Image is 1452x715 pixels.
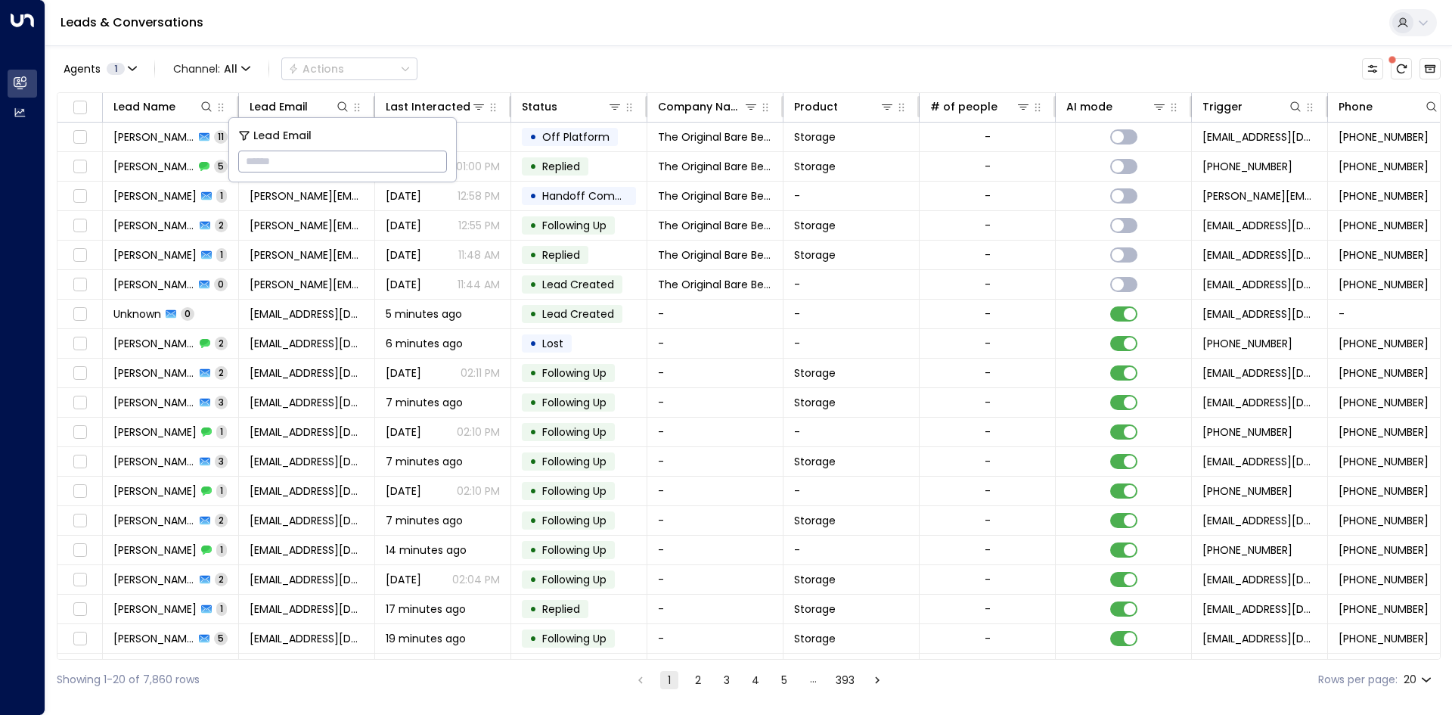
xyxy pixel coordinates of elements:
span: 2 [215,219,228,232]
div: Status [522,98,622,116]
span: Shari Carlson [113,159,194,174]
p: 11:48 AM [458,247,500,263]
div: Button group with a nested menu [281,58,417,80]
span: Lost [542,336,563,351]
span: +447594175474 [1339,188,1429,204]
p: 12:55 PM [458,218,500,233]
div: 20 [1404,669,1435,691]
span: 14 minutes ago [386,542,467,558]
span: Toggle select all [70,98,89,117]
div: • [529,449,537,474]
span: Toggle select row [70,334,89,353]
span: leads@space-station.co.uk [1202,631,1317,646]
span: Following Up [542,395,607,410]
span: leads@space-station.co.uk [1202,247,1317,263]
span: +447594175474 [1339,277,1429,292]
div: - [985,277,991,292]
span: 1 [216,602,227,615]
span: 19 minutes ago [386,631,466,646]
span: wilsonkeith@gmail.com [250,513,364,528]
span: Storage [794,572,836,587]
span: Storage [794,513,836,528]
div: • [529,626,537,651]
td: - [783,270,920,299]
td: - [647,447,783,476]
span: The Original Bare Bear [658,129,772,145]
span: Toggle select row [70,511,89,530]
span: Following Up [542,483,607,499]
span: 2 [215,573,228,586]
span: leads@space-station.co.uk [1202,602,1317,617]
td: - [647,536,783,564]
p: 01:00 PM [456,159,500,174]
span: Replied [542,602,580,617]
span: Jul 24, 2025 [386,277,421,292]
span: Lead Created [542,306,614,322]
div: Phone [1339,98,1439,116]
td: - [647,300,783,328]
span: Toggle select row [70,364,89,383]
span: leads@space-station.co.uk [1202,454,1317,469]
span: amybeccalou93@gmail.com [250,454,364,469]
span: legacyismusic@gmail.com [250,306,364,322]
span: +4419176553972 [1339,602,1429,617]
td: - [647,624,783,653]
span: shari@theoriginalbarebear.com [250,247,364,263]
p: 02:04 PM [452,572,500,587]
span: sandeepsingh.saini@hotmail.com [250,365,364,381]
div: - [985,513,991,528]
td: - [783,418,920,446]
span: +447557044250 [1339,542,1429,558]
span: leads@space-station.co.uk [1202,218,1317,233]
span: +447342253860 [1339,395,1429,410]
span: Lead Email [253,127,312,145]
span: 7 minutes ago [386,513,463,528]
div: • [529,331,537,356]
span: +447835864725 [1339,365,1429,381]
div: Last Interacted [386,98,470,116]
div: - [985,247,991,263]
td: - [647,595,783,623]
td: - [647,565,783,594]
span: Sandeep Singh Saini [113,336,195,351]
span: All [224,63,237,75]
span: Storage [794,365,836,381]
span: Aug 05, 2025 [386,218,421,233]
td: - [783,654,920,682]
div: - [985,159,991,174]
span: +447342253860 [1339,424,1429,440]
td: - [647,388,783,417]
span: Following Up [542,365,607,381]
span: Lead Created [542,277,614,292]
span: shari.carlson@gmail.com [1202,188,1317,204]
span: Storage [794,129,836,145]
span: amybeccalou93@gmail.com [250,483,364,499]
span: leads@space-station.co.uk [1202,277,1317,292]
span: Toggle select row [70,275,89,294]
span: +447503763964 [1339,483,1429,499]
span: 1 [216,189,227,202]
button: Archived Leads [1419,58,1441,79]
button: Go to page 4 [746,671,765,689]
span: 5 minutes ago [386,306,462,322]
span: Storage [794,218,836,233]
div: Showing 1-20 of 7,860 rows [57,672,200,688]
span: Storage [794,395,836,410]
div: Product [794,98,838,116]
div: - [985,395,991,410]
div: • [529,154,537,179]
td: - [783,300,920,328]
span: Andrew Clarke [113,572,195,587]
div: Lead Email [250,98,350,116]
p: 11:44 AM [458,277,500,292]
div: • [529,390,537,415]
span: The Original Bare Bear [658,277,772,292]
span: The Original Bare Bear [658,218,772,233]
span: fin@drinkmiue.com [250,424,364,440]
span: Toggle select row [70,659,89,678]
div: Product [794,98,895,116]
span: 5 [214,160,228,173]
span: sandeepsingh.saini@hotmail.com [250,336,364,351]
span: Toggle select row [70,393,89,412]
div: • [529,478,537,504]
